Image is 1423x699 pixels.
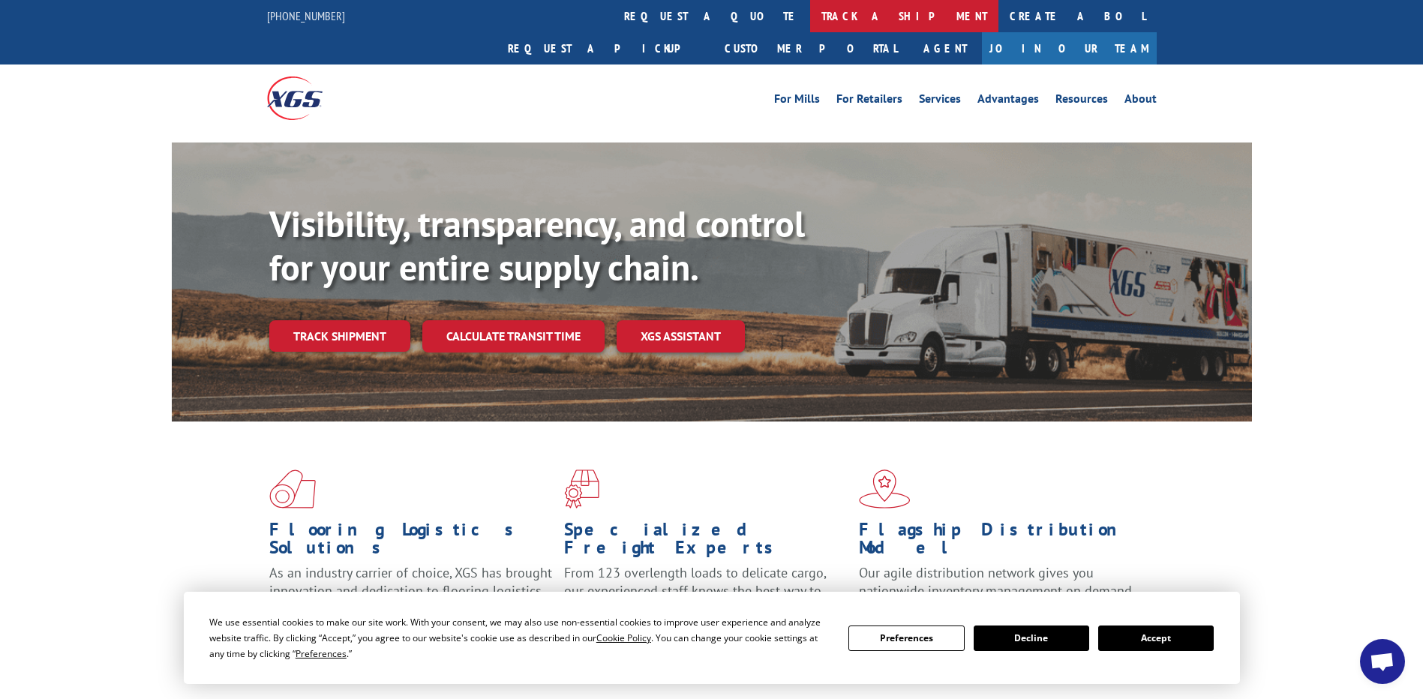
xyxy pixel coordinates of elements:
[859,564,1135,599] span: Our agile distribution network gives you nationwide inventory management on demand.
[184,592,1240,684] div: Cookie Consent Prompt
[596,631,651,644] span: Cookie Policy
[859,469,911,508] img: xgs-icon-flagship-distribution-model-red
[422,320,605,352] a: Calculate transit time
[269,564,552,617] span: As an industry carrier of choice, XGS has brought innovation and dedication to flooring logistics...
[269,520,553,564] h1: Flooring Logistics Solutions
[497,32,713,64] a: Request a pickup
[267,8,345,23] a: [PHONE_NUMBER]
[1124,93,1157,109] a: About
[564,564,848,631] p: From 123 overlength loads to delicate cargo, our experienced staff knows the best way to move you...
[1098,625,1214,651] button: Accept
[713,32,908,64] a: Customer Portal
[919,93,961,109] a: Services
[1360,639,1405,684] a: Open chat
[977,93,1039,109] a: Advantages
[269,200,805,290] b: Visibility, transparency, and control for your entire supply chain.
[774,93,820,109] a: For Mills
[836,93,902,109] a: For Retailers
[848,625,964,651] button: Preferences
[982,32,1157,64] a: Join Our Team
[1055,93,1108,109] a: Resources
[269,320,410,352] a: Track shipment
[269,469,316,508] img: xgs-icon-total-supply-chain-intelligence-red
[564,520,848,564] h1: Specialized Freight Experts
[617,320,745,352] a: XGS ASSISTANT
[296,647,347,660] span: Preferences
[908,32,982,64] a: Agent
[209,614,830,661] div: We use essential cookies to make our site work. With your consent, we may also use non-essential ...
[974,625,1089,651] button: Decline
[859,520,1142,564] h1: Flagship Distribution Model
[564,469,599,508] img: xgs-icon-focused-on-flooring-red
